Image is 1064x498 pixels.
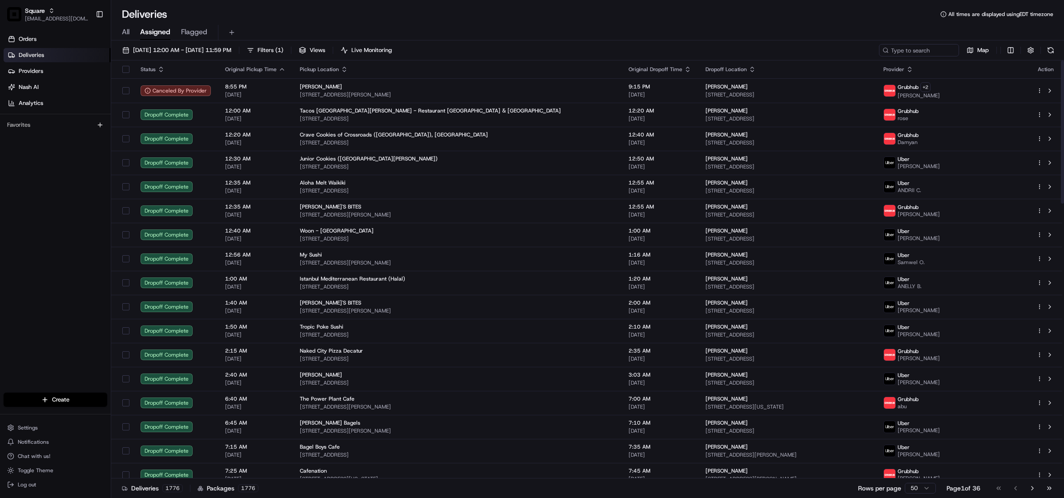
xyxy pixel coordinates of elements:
span: [DATE] [629,235,691,242]
img: uber-new-logo.jpeg [884,373,895,385]
span: Grubhub [898,132,919,139]
span: Uber [898,156,910,163]
span: ( 1 ) [275,46,283,54]
h1: Deliveries [122,7,167,21]
span: Crave Cookies of Crossroads ([GEOGRAPHIC_DATA]), [GEOGRAPHIC_DATA] [300,131,488,138]
a: Deliveries [4,48,111,62]
span: [PERSON_NAME] [705,131,748,138]
span: Flagged [181,27,207,37]
span: Pickup Location [300,66,339,73]
img: uber-new-logo.jpeg [884,301,895,313]
span: [PERSON_NAME] [705,347,748,354]
span: Bagel Boys Cafe [300,443,340,450]
span: 1:50 AM [225,323,286,330]
p: Rows per page [858,484,901,493]
span: [STREET_ADDRESS] [705,139,869,146]
span: Nash AI [19,83,39,91]
span: Notifications [18,438,49,446]
span: Samwel O. [898,259,925,266]
span: [PERSON_NAME] [898,235,940,242]
span: [DATE] 12:00 AM - [DATE] 11:59 PM [133,46,231,54]
span: [DATE] [225,307,286,314]
span: [STREET_ADDRESS] [705,379,869,386]
span: Cafenation [300,467,327,474]
div: Page 1 of 36 [947,484,980,493]
span: Dropoff Location [705,66,747,73]
span: Uber [898,324,910,331]
img: Square [7,7,21,21]
div: Deliveries [122,484,183,493]
span: Grubhub [898,204,919,211]
span: [STREET_ADDRESS][PERSON_NAME] [300,403,614,410]
span: [STREET_ADDRESS][PERSON_NAME] [300,259,614,266]
span: [PERSON_NAME] [705,179,748,186]
span: 7:00 AM [629,395,691,402]
span: [DATE] [629,115,691,122]
span: Uber [898,228,910,235]
span: [STREET_ADDRESS][PERSON_NAME] [300,307,614,314]
span: Woon - [GEOGRAPHIC_DATA] [300,227,374,234]
span: [PERSON_NAME] [898,451,940,458]
span: 12:56 AM [225,251,286,258]
span: [DATE] [629,355,691,362]
span: All times are displayed using EDT timezone [948,11,1053,18]
span: 7:25 AM [225,467,286,474]
span: [DATE] [629,403,691,410]
span: My Sushi [300,251,322,258]
span: abu [898,403,919,410]
span: [PERSON_NAME] [705,251,748,258]
span: [PERSON_NAME]'S BITES [300,299,361,306]
a: Providers [4,64,111,78]
span: 12:40 AM [629,131,691,138]
span: Original Dropoff Time [629,66,682,73]
span: [STREET_ADDRESS] [300,187,614,194]
span: [STREET_ADDRESS][PERSON_NAME] [705,475,869,482]
span: [DATE] [629,475,691,482]
button: [EMAIL_ADDRESS][DOMAIN_NAME] [25,15,89,22]
span: 7:35 AM [629,443,691,450]
span: 12:20 AM [629,107,691,114]
span: 2:10 AM [629,323,691,330]
img: 5e692f75ce7d37001a5d71f1 [884,469,895,481]
span: [PERSON_NAME] [705,395,748,402]
span: 1:00 AM [629,227,691,234]
span: Junior Cookies ([GEOGRAPHIC_DATA][PERSON_NAME]) [300,155,438,162]
span: [DATE] [225,235,286,242]
span: Tropic Poke Sushi [300,323,343,330]
a: Orders [4,32,111,46]
img: uber-new-logo.jpeg [884,157,895,169]
span: 9:15 PM [629,83,691,90]
span: [DATE] [225,427,286,434]
span: 1:40 AM [225,299,286,306]
span: [STREET_ADDRESS] [300,379,614,386]
img: uber-new-logo.jpeg [884,277,895,289]
span: 8:55 PM [225,83,286,90]
span: Create [52,396,69,404]
span: [STREET_ADDRESS] [705,427,869,434]
span: [DATE] [629,427,691,434]
span: 12:40 AM [225,227,286,234]
button: Toggle Theme [4,464,107,477]
span: Grubhub [898,84,919,91]
span: [PERSON_NAME] [705,275,748,282]
span: 12:20 AM [225,131,286,138]
span: [PERSON_NAME] [705,155,748,162]
span: Assigned [140,27,170,37]
span: The Power Plant Cafe [300,395,355,402]
span: [STREET_ADDRESS][PERSON_NAME] [300,91,614,98]
span: Map [977,46,989,54]
span: Toggle Theme [18,467,53,474]
span: 1:20 AM [629,275,691,282]
input: Type to search [879,44,959,56]
span: [PERSON_NAME]'S BITES [300,203,361,210]
span: 12:35 AM [225,203,286,210]
span: [PERSON_NAME] [705,467,748,474]
span: [PERSON_NAME] [705,299,748,306]
span: 12:55 AM [629,203,691,210]
button: [DATE] 12:00 AM - [DATE] 11:59 PM [118,44,235,56]
span: [DATE] [629,307,691,314]
span: Status [141,66,156,73]
span: [DATE] [225,259,286,266]
span: 7:10 AM [629,419,691,426]
img: 5e692f75ce7d37001a5d71f1 [884,85,895,96]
